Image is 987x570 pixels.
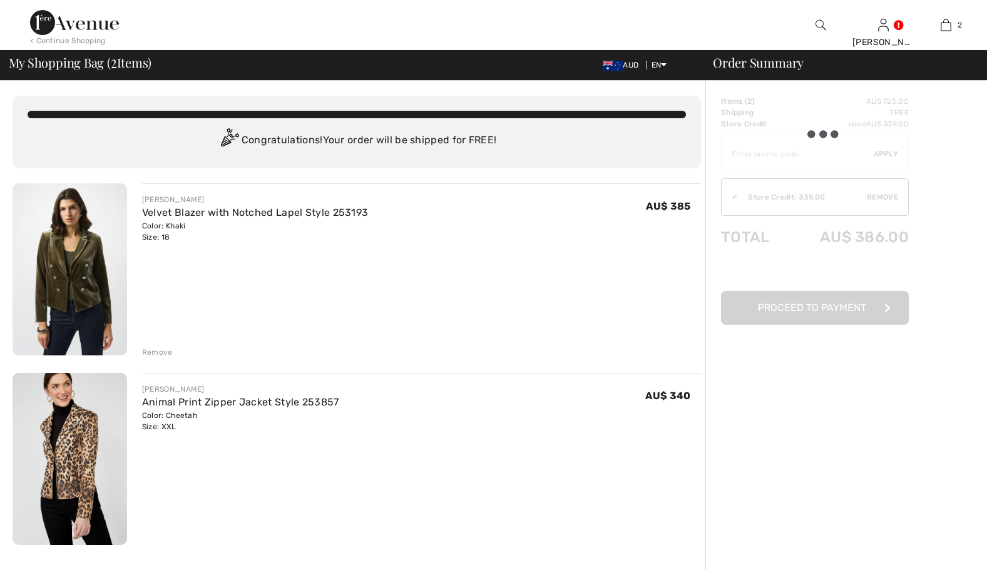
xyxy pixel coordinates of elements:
div: < Continue Shopping [30,35,106,46]
span: 2 [958,19,962,31]
div: [PERSON_NAME] [852,36,914,49]
span: AU$ 340 [645,390,690,402]
div: Order Summary [698,56,979,69]
span: AU$ 385 [646,200,690,212]
div: Color: Khaki Size: 18 [142,220,369,243]
img: Australian Dollar [603,61,623,71]
img: My Bag [941,18,951,33]
img: 1ère Avenue [30,10,119,35]
span: EN [652,61,667,69]
img: Congratulation2.svg [217,128,242,153]
a: 2 [915,18,976,33]
img: My Info [878,18,889,33]
a: Animal Print Zipper Jacket Style 253857 [142,396,339,408]
img: Animal Print Zipper Jacket Style 253857 [13,373,127,545]
span: 2 [111,53,117,69]
div: Remove [142,347,173,358]
span: My Shopping Bag ( Items) [9,56,152,69]
div: Color: Cheetah Size: XXL [142,410,339,432]
a: Velvet Blazer with Notched Lapel Style 253193 [142,206,369,218]
div: Congratulations! Your order will be shipped for FREE! [28,128,686,153]
img: search the website [816,18,826,33]
img: Velvet Blazer with Notched Lapel Style 253193 [13,183,127,355]
div: [PERSON_NAME] [142,194,369,205]
span: AUD [603,61,643,69]
div: [PERSON_NAME] [142,384,339,395]
a: Sign In [878,19,889,31]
